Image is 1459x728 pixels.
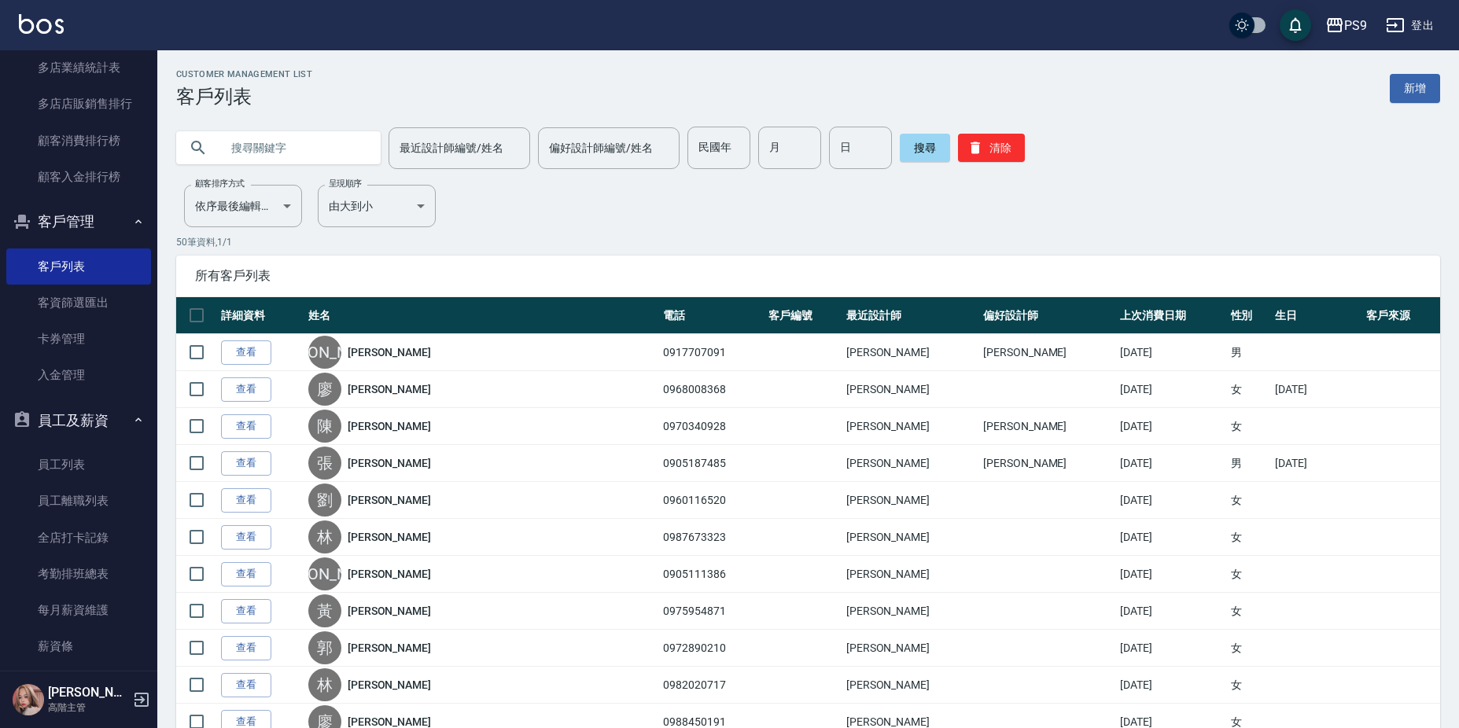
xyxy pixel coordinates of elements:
[348,455,431,471] a: [PERSON_NAME]
[329,178,362,189] label: 呈現順序
[900,134,950,162] button: 搜尋
[348,529,431,545] a: [PERSON_NAME]
[6,665,151,701] a: 薪資明細表
[221,451,271,476] a: 查看
[308,557,341,590] div: [PERSON_NAME]
[308,373,341,406] div: 廖
[221,377,271,402] a: 查看
[6,86,151,122] a: 多店店販銷售排行
[659,519,765,556] td: 0987673323
[842,556,979,593] td: [PERSON_NAME]
[348,603,431,619] a: [PERSON_NAME]
[1227,482,1272,519] td: 女
[1380,11,1440,40] button: 登出
[308,483,341,517] div: 劉
[348,492,431,508] a: [PERSON_NAME]
[1227,445,1272,482] td: 男
[842,408,979,445] td: [PERSON_NAME]
[1116,482,1226,519] td: [DATE]
[1390,74,1440,103] a: 新增
[979,445,1116,482] td: [PERSON_NAME]
[6,248,151,285] a: 客戶列表
[195,178,245,189] label: 顧客排序方式
[1227,334,1272,371] td: 男
[348,566,431,582] a: [PERSON_NAME]
[1116,630,1226,667] td: [DATE]
[842,519,979,556] td: [PERSON_NAME]
[1227,593,1272,630] td: 女
[765,297,842,334] th: 客戶編號
[304,297,659,334] th: 姓名
[1116,667,1226,704] td: [DATE]
[6,159,151,195] a: 顧客入金排行榜
[979,408,1116,445] td: [PERSON_NAME]
[6,285,151,321] a: 客資篩選匯出
[220,127,368,169] input: 搜尋關鍵字
[318,185,436,227] div: 由大到小
[979,334,1116,371] td: [PERSON_NAME]
[1116,408,1226,445] td: [DATE]
[842,297,979,334] th: 最近設計師
[1362,297,1440,334] th: 客戶來源
[6,447,151,483] a: 員工列表
[1116,445,1226,482] td: [DATE]
[348,381,431,397] a: [PERSON_NAME]
[221,525,271,550] a: 查看
[221,414,271,439] a: 查看
[308,631,341,664] div: 郭
[1116,297,1226,334] th: 上次消費日期
[842,482,979,519] td: [PERSON_NAME]
[842,334,979,371] td: [PERSON_NAME]
[659,371,765,408] td: 0968008368
[308,447,341,480] div: 張
[659,445,765,482] td: 0905187485
[1271,445,1362,482] td: [DATE]
[1227,556,1272,593] td: 女
[659,482,765,519] td: 0960116520
[1227,519,1272,556] td: 女
[1319,9,1373,42] button: PS9
[48,685,128,700] h5: [PERSON_NAME]
[308,410,341,443] div: 陳
[958,134,1025,162] button: 清除
[1227,371,1272,408] td: 女
[221,340,271,365] a: 查看
[6,357,151,393] a: 入金管理
[1116,556,1226,593] td: [DATE]
[308,520,341,553] div: 林
[195,268,1421,284] span: 所有客戶列表
[308,594,341,627] div: 黃
[659,630,765,667] td: 0972890210
[979,297,1116,334] th: 偏好設計師
[221,673,271,697] a: 查看
[217,297,304,334] th: 詳細資料
[176,86,312,108] h3: 客戶列表
[48,700,128,715] p: 高階主管
[842,593,979,630] td: [PERSON_NAME]
[348,677,431,693] a: [PERSON_NAME]
[221,488,271,513] a: 查看
[1227,630,1272,667] td: 女
[659,556,765,593] td: 0905111386
[221,599,271,623] a: 查看
[308,336,341,369] div: [PERSON_NAME]
[659,667,765,704] td: 0982020717
[221,636,271,660] a: 查看
[348,344,431,360] a: [PERSON_NAME]
[6,520,151,556] a: 全店打卡記錄
[348,640,431,656] a: [PERSON_NAME]
[6,556,151,592] a: 考勤排班總表
[6,592,151,628] a: 每月薪資維護
[1227,667,1272,704] td: 女
[6,201,151,242] button: 客戶管理
[1271,297,1362,334] th: 生日
[348,418,431,434] a: [PERSON_NAME]
[1116,371,1226,408] td: [DATE]
[1116,593,1226,630] td: [DATE]
[1227,408,1272,445] td: 女
[659,408,765,445] td: 0970340928
[659,334,765,371] td: 0917707091
[13,684,44,715] img: Person
[6,321,151,357] a: 卡券管理
[6,123,151,159] a: 顧客消費排行榜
